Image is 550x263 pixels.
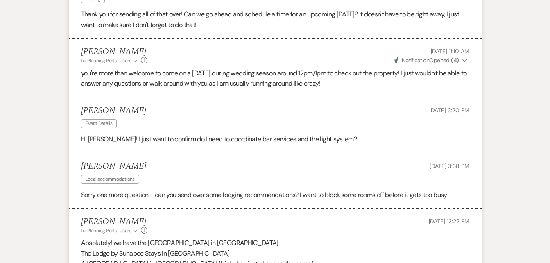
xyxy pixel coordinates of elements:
h5: [PERSON_NAME] [81,161,146,172]
p: Thank you for sending all of that over! Can we go ahead and schedule a time for an upcoming [DATE... [81,9,469,30]
h5: [PERSON_NAME] [81,217,148,227]
span: [DATE] 3:20 PM [429,107,469,114]
span: Event Details [81,119,117,128]
p: Hi [PERSON_NAME]! I just want to confirm do I need to coordinate bar services and the light system? [81,134,469,145]
span: Notification [402,57,429,64]
button: to: Planning Portal Users [81,57,139,64]
button: to: Planning Portal Users [81,227,139,234]
span: to: Planning Portal Users [81,227,131,234]
span: [DATE] 11:10 AM [431,48,469,55]
p: you're more than welcome to come on a [DATE] during wedding season around 12pm/1pm to check out t... [81,68,469,89]
span: Opened [394,57,459,64]
strong: ( 4 ) [451,57,459,64]
h5: [PERSON_NAME] [81,47,148,57]
span: to: Planning Portal Users [81,57,131,64]
span: [DATE] 3:38 PM [430,162,469,170]
p: The Lodge by Sunapee Stays in [GEOGRAPHIC_DATA] [81,248,469,259]
button: NotificationOpened (4) [393,56,469,65]
span: Local accommodations [81,175,139,184]
span: [DATE] 12:22 PM [429,218,469,225]
p: Sorry one more question - can you send over some lodging recommendations? I want to block some ro... [81,190,469,200]
h5: [PERSON_NAME] [81,106,146,116]
p: Absolutely! we have the [GEOGRAPHIC_DATA] in [GEOGRAPHIC_DATA] [81,238,469,248]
